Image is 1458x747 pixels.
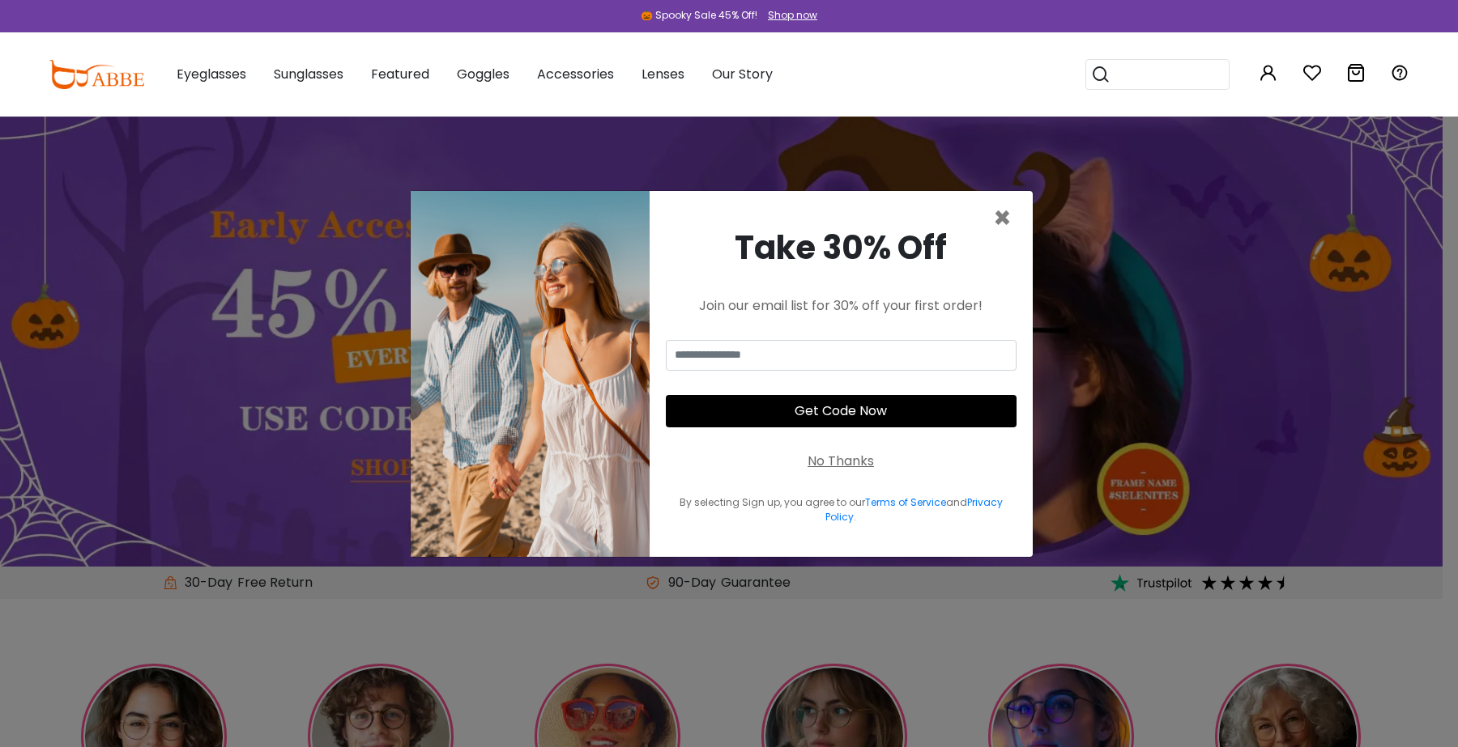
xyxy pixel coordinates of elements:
span: × [993,197,1012,239]
div: Shop now [768,8,817,23]
a: Privacy Policy [825,495,1003,524]
span: Goggles [457,65,509,83]
div: 🎃 Spooky Sale 45% Off! [641,8,757,23]
div: Join our email list for 30% off your first order! [666,296,1017,316]
span: Lenses [642,65,684,83]
span: Accessories [537,65,614,83]
span: Sunglasses [274,65,343,83]
div: No Thanks [808,452,874,471]
span: Featured [371,65,429,83]
button: Get Code Now [666,395,1017,427]
div: Take 30% Off [666,223,1017,272]
img: abbeglasses.com [49,60,144,89]
img: welcome [411,191,650,557]
a: Terms of Service [865,495,946,509]
span: Eyeglasses [177,65,246,83]
a: Shop now [760,8,817,22]
div: By selecting Sign up, you agree to our and . [666,495,1017,524]
span: Our Story [712,65,773,83]
button: Close [993,204,1012,233]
